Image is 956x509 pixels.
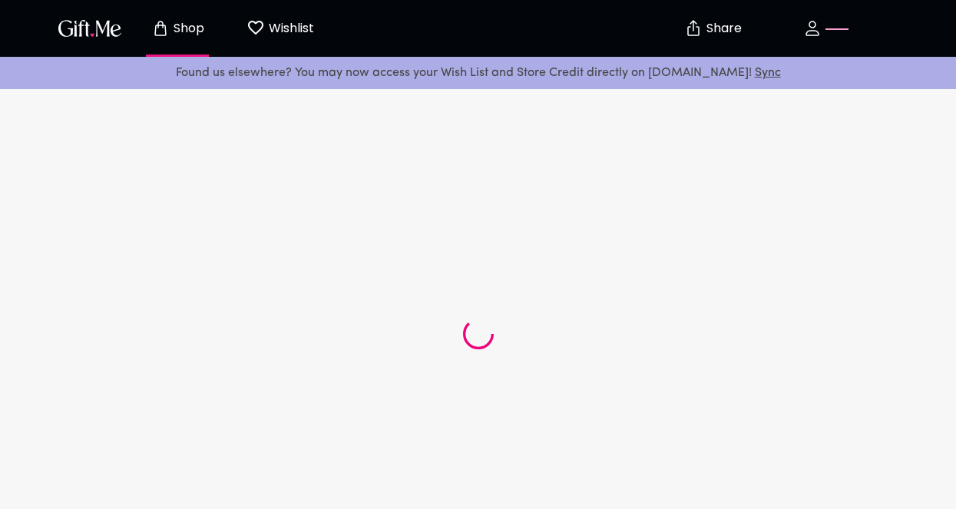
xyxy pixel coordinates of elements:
[703,22,742,35] p: Share
[54,19,126,38] button: GiftMe Logo
[265,18,314,38] p: Wishlist
[238,4,323,53] button: Wishlist page
[135,4,220,53] button: Store page
[686,2,739,55] button: Share
[12,63,944,83] p: Found us elsewhere? You may now access your Wish List and Store Credit directly on [DOMAIN_NAME]!
[755,67,781,79] a: Sync
[170,22,204,35] p: Shop
[55,17,124,39] img: GiftMe Logo
[684,19,703,38] img: secure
